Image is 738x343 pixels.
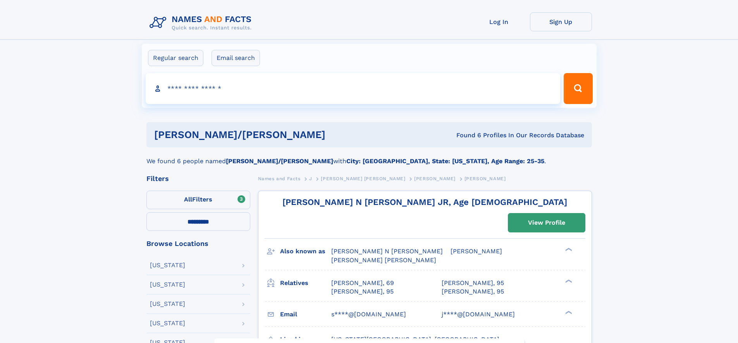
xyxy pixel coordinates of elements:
[331,256,436,264] span: [PERSON_NAME] [PERSON_NAME]
[146,73,561,104] input: search input
[309,176,312,181] span: J
[442,279,504,287] a: [PERSON_NAME], 95
[150,320,185,326] div: [US_STATE]
[150,301,185,307] div: [US_STATE]
[564,73,592,104] button: Search Button
[528,214,565,232] div: View Profile
[146,12,258,33] img: Logo Names and Facts
[282,197,567,207] a: [PERSON_NAME] N [PERSON_NAME] JR, Age [DEMOGRAPHIC_DATA]
[226,157,333,165] b: [PERSON_NAME]/[PERSON_NAME]
[563,247,573,252] div: ❯
[321,176,405,181] span: [PERSON_NAME] [PERSON_NAME]
[331,287,394,296] a: [PERSON_NAME], 95
[331,336,499,343] span: [US_STATE][GEOGRAPHIC_DATA], [GEOGRAPHIC_DATA]
[146,191,250,209] label: Filters
[508,213,585,232] a: View Profile
[280,276,331,290] h3: Relatives
[391,131,584,140] div: Found 6 Profiles In Our Records Database
[146,175,250,182] div: Filters
[280,245,331,258] h3: Also known as
[280,308,331,321] h3: Email
[464,176,506,181] span: [PERSON_NAME]
[309,174,312,183] a: J
[154,130,391,140] h1: [PERSON_NAME]/[PERSON_NAME]
[414,176,456,181] span: [PERSON_NAME]
[331,279,394,287] a: [PERSON_NAME], 69
[146,147,592,166] div: We found 6 people named with .
[212,50,260,66] label: Email search
[346,157,544,165] b: City: [GEOGRAPHIC_DATA], State: [US_STATE], Age Range: 25-35
[321,174,405,183] a: [PERSON_NAME] [PERSON_NAME]
[442,287,504,296] a: [PERSON_NAME], 95
[468,12,530,31] a: Log In
[150,262,185,268] div: [US_STATE]
[331,247,443,255] span: [PERSON_NAME] N [PERSON_NAME]
[530,12,592,31] a: Sign Up
[184,196,192,203] span: All
[150,282,185,288] div: [US_STATE]
[414,174,456,183] a: [PERSON_NAME]
[451,247,502,255] span: [PERSON_NAME]
[563,310,573,315] div: ❯
[563,278,573,283] div: ❯
[258,174,301,183] a: Names and Facts
[148,50,203,66] label: Regular search
[146,240,250,247] div: Browse Locations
